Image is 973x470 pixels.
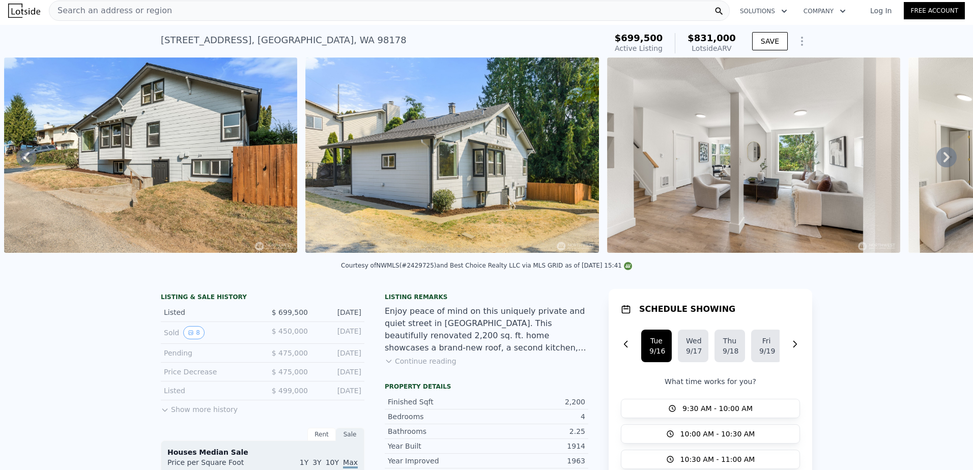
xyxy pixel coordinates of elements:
[164,326,254,339] div: Sold
[624,262,632,270] img: NWMLS Logo
[795,2,854,20] button: Company
[49,5,172,17] span: Search an address or region
[300,458,308,466] span: 1Y
[792,31,812,51] button: Show Options
[183,326,205,339] button: View historical data
[621,450,800,469] button: 10:30 AM - 11:00 AM
[326,458,339,466] span: 10Y
[688,43,736,53] div: Lotside ARV
[164,386,254,396] div: Listed
[682,403,753,414] span: 9:30 AM - 10:00 AM
[858,6,904,16] a: Log In
[388,426,486,436] div: Bathrooms
[649,336,664,346] div: Tue
[723,336,737,346] div: Thu
[336,428,364,441] div: Sale
[621,376,800,387] p: What time works for you?
[343,458,358,468] span: Max
[316,326,361,339] div: [DATE]
[723,346,737,356] div: 9/18
[8,4,40,18] img: Lotside
[621,399,800,418] button: 9:30 AM - 10:00 AM
[486,426,585,436] div: 2.25
[751,330,782,362] button: Fri9/19
[4,57,297,253] img: Sale: 167671050 Parcel: 97866508
[316,348,361,358] div: [DATE]
[272,368,308,376] span: $ 475,000
[678,330,708,362] button: Wed9/17
[615,44,663,52] span: Active Listing
[486,456,585,466] div: 1963
[341,262,632,269] div: Courtesy of NWMLS (#2429725) and Best Choice Realty LLC via MLS GRID as of [DATE] 15:41
[486,412,585,422] div: 4
[316,307,361,317] div: [DATE]
[164,367,254,377] div: Price Decrease
[272,327,308,335] span: $ 450,000
[607,57,900,253] img: Sale: 167671050 Parcel: 97866508
[307,428,336,441] div: Rent
[272,308,308,316] span: $ 699,500
[680,429,755,439] span: 10:00 AM - 10:30 AM
[385,356,456,366] button: Continue reading
[272,387,308,395] span: $ 499,000
[388,397,486,407] div: Finished Sqft
[686,336,700,346] div: Wed
[164,348,254,358] div: Pending
[388,456,486,466] div: Year Improved
[686,346,700,356] div: 9/17
[752,32,788,50] button: SAVE
[615,33,663,43] span: $699,500
[486,397,585,407] div: 2,200
[649,346,664,356] div: 9/16
[639,303,735,315] h1: SCHEDULE SHOWING
[316,386,361,396] div: [DATE]
[164,307,254,317] div: Listed
[904,2,965,19] a: Free Account
[621,424,800,444] button: 10:00 AM - 10:30 AM
[161,400,238,415] button: Show more history
[714,330,745,362] button: Thu9/18
[316,367,361,377] div: [DATE]
[305,57,599,253] img: Sale: 167671050 Parcel: 97866508
[680,454,755,464] span: 10:30 AM - 11:00 AM
[385,383,588,391] div: Property details
[688,33,736,43] span: $831,000
[388,412,486,422] div: Bedrooms
[161,33,407,47] div: [STREET_ADDRESS] , [GEOGRAPHIC_DATA] , WA 98178
[167,447,358,457] div: Houses Median Sale
[732,2,795,20] button: Solutions
[641,330,672,362] button: Tue9/16
[385,305,588,354] div: Enjoy peace of mind on this uniquely private and quiet street in [GEOGRAPHIC_DATA]. This beautifu...
[161,293,364,303] div: LISTING & SALE HISTORY
[759,346,774,356] div: 9/19
[486,441,585,451] div: 1914
[272,349,308,357] span: $ 475,000
[312,458,321,466] span: 3Y
[759,336,774,346] div: Fri
[388,441,486,451] div: Year Built
[385,293,588,301] div: Listing remarks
